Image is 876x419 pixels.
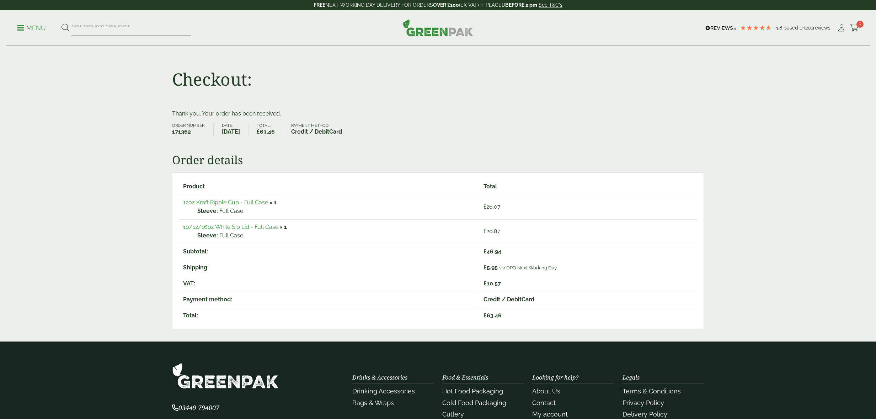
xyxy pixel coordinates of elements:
th: Payment method: [179,292,479,307]
p: Full Case [197,231,474,240]
span: 4.8 [775,25,784,31]
span: 03449 794007 [172,403,219,412]
bdi: 63.46 [257,128,275,135]
h2: Order details [172,153,704,167]
a: Menu [17,24,46,31]
a: Cutlery [442,410,464,418]
th: VAT: [179,276,479,291]
th: Product [179,179,479,194]
p: Full Case [197,207,474,215]
a: 03449 794007 [172,405,219,412]
strong: × 1 [280,224,287,230]
span: £ [484,248,487,255]
a: 12oz Kraft Ripple Cup - Full Case [183,199,268,206]
span: £ [484,228,486,235]
strong: BEFORE 2 pm [505,2,537,8]
bdi: 26.07 [484,203,501,210]
th: Subtotal: [179,244,479,259]
span: 201 [805,25,813,31]
span: £ [484,280,487,287]
small: via DPD Next Working Day [499,265,557,270]
a: Bags & Wraps [352,399,394,407]
span: reviews [813,25,830,31]
img: REVIEWS.io [705,26,736,31]
strong: FREE [314,2,325,8]
span: 46.94 [484,248,501,255]
bdi: 20.87 [484,228,500,235]
p: Menu [17,24,46,32]
a: Cold Food Packaging [442,399,506,407]
a: Terms & Conditions [623,387,681,395]
div: 4.79 Stars [740,25,772,31]
span: Based on [784,25,805,31]
strong: Sleeve: [197,231,218,240]
a: Contact [532,399,556,407]
a: Privacy Policy [623,399,664,407]
span: £ [257,128,260,135]
h1: Checkout: [172,69,252,90]
li: Payment method: [291,124,350,136]
span: 0 [856,21,864,28]
a: Delivery Policy [623,410,667,418]
a: 10/12/16oz White Sip Lid - Full Case [183,224,278,230]
th: Shipping: [179,260,479,275]
img: GreenPak Supplies [403,19,473,36]
span: £ [484,203,486,210]
a: Hot Food Packaging [442,387,503,395]
strong: [DATE] [222,128,240,136]
td: Credit / DebitCard [479,292,697,307]
th: Total: [179,308,479,323]
strong: × 1 [269,199,277,206]
span: £ [484,312,487,319]
a: Drinking Accessories [352,387,415,395]
span: 5.95 [484,264,498,271]
span: 10.57 [484,280,501,287]
img: GreenPak Supplies [172,363,279,389]
a: 0 [850,23,859,33]
li: Total: [257,124,283,136]
a: See T&C's [539,2,562,8]
span: £ [484,264,487,271]
li: Order number: [172,124,214,136]
span: 63.46 [484,312,502,319]
a: About Us [532,387,560,395]
p: Thank you. Your order has been received. [172,109,704,118]
th: Total [479,179,697,194]
i: Cart [850,25,859,32]
a: My account [532,410,568,418]
strong: 171362 [172,128,205,136]
strong: OVER £100 [433,2,459,8]
li: Date: [222,124,249,136]
strong: Credit / DebitCard [291,128,342,136]
strong: Sleeve: [197,207,218,215]
i: My Account [837,25,846,32]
